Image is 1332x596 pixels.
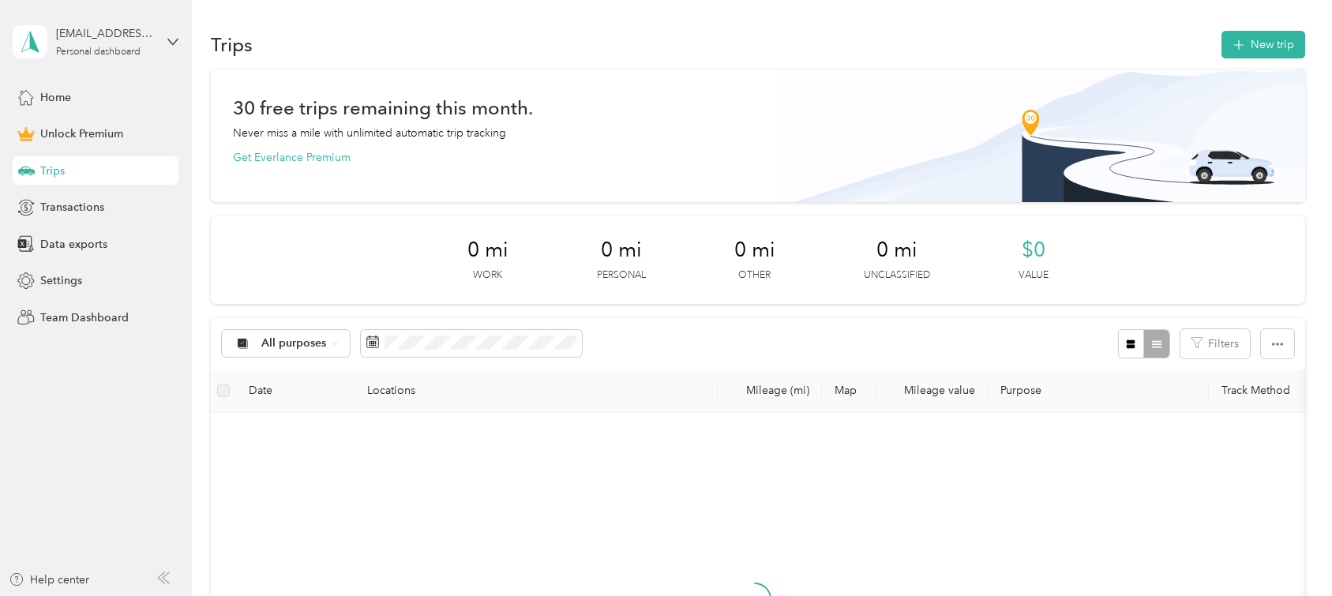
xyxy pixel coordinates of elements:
p: Personal [597,268,646,283]
span: Unlock Premium [40,126,123,142]
span: $0 [1022,238,1045,263]
p: Work [473,268,502,283]
span: 0 mi [734,238,775,263]
button: Get Everlance Premium [233,149,351,166]
div: Personal dashboard [56,47,141,57]
span: Home [40,89,71,106]
th: Locations [355,369,718,413]
th: Track Method [1209,369,1319,413]
th: Purpose [988,369,1209,413]
p: Value [1019,268,1049,283]
span: 0 mi [601,238,642,263]
span: Transactions [40,199,104,216]
span: Settings [40,272,82,289]
img: Banner [777,69,1305,202]
div: [EMAIL_ADDRESS][DOMAIN_NAME] [56,25,155,42]
span: 0 mi [876,238,917,263]
th: Mileage value [877,369,988,413]
span: Team Dashboard [40,309,129,326]
th: Mileage (mi) [718,369,822,413]
span: Data exports [40,236,107,253]
span: Trips [40,163,65,179]
span: All purposes [261,338,327,349]
button: Filters [1180,329,1250,358]
th: Date [236,369,355,413]
p: Unclassified [864,268,930,283]
button: Help center [9,572,89,588]
button: New trip [1221,31,1305,58]
p: Other [738,268,771,283]
span: 0 mi [467,238,508,263]
p: Never miss a mile with unlimited automatic trip tracking [233,125,506,141]
h1: Trips [211,36,253,53]
th: Map [822,369,877,413]
h1: 30 free trips remaining this month. [233,99,533,116]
